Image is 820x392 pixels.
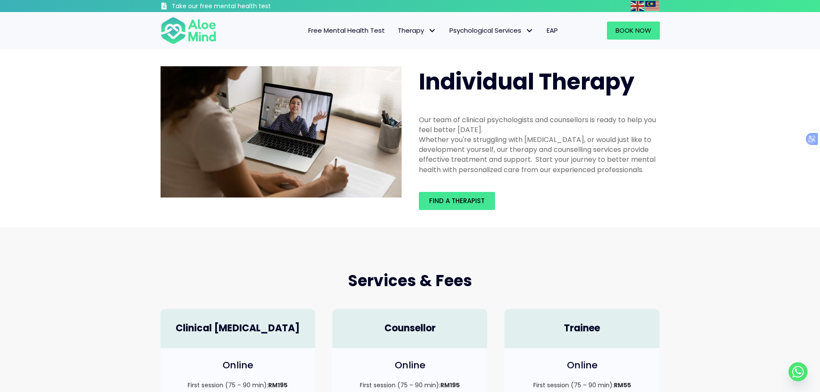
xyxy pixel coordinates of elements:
p: First session (75 – 90 min): [513,381,651,389]
h4: Online [341,359,479,372]
h4: Online [513,359,651,372]
h3: Take our free mental health test [172,2,317,11]
span: Therapy [398,26,436,35]
nav: Menu [228,22,564,40]
a: TherapyTherapy: submenu [391,22,443,40]
a: Malay [645,1,660,11]
span: Psychological Services [449,26,534,35]
h4: Clinical [MEDICAL_DATA] [169,322,307,335]
img: en [631,1,644,11]
strong: RM55 [614,381,631,389]
a: Find a therapist [419,192,495,210]
span: Book Now [616,26,651,35]
p: First session (75 – 90 min): [169,381,307,389]
img: Therapy online individual [161,66,402,198]
span: Psychological Services: submenu [523,25,536,37]
div: Our team of clinical psychologists and counsellors is ready to help you feel better [DATE]. [419,115,660,135]
div: Whether you're struggling with [MEDICAL_DATA], or would just like to development yourself, our th... [419,135,660,175]
strong: RM195 [440,381,460,389]
a: English [631,1,645,11]
p: First session (75 – 90 min): [341,381,479,389]
img: ms [645,1,659,11]
a: Free Mental Health Test [302,22,391,40]
a: Book Now [607,22,660,40]
h4: Online [169,359,307,372]
span: Find a therapist [429,196,485,205]
a: Psychological ServicesPsychological Services: submenu [443,22,540,40]
h4: Trainee [513,322,651,335]
a: EAP [540,22,564,40]
span: Individual Therapy [419,66,634,97]
span: Therapy: submenu [426,25,439,37]
a: Take our free mental health test [161,2,317,12]
strong: RM195 [268,381,288,389]
h4: Counsellor [341,322,479,335]
img: Aloe mind Logo [161,16,217,45]
span: Services & Fees [348,270,472,292]
span: Free Mental Health Test [308,26,385,35]
a: Whatsapp [789,362,808,381]
span: EAP [547,26,558,35]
